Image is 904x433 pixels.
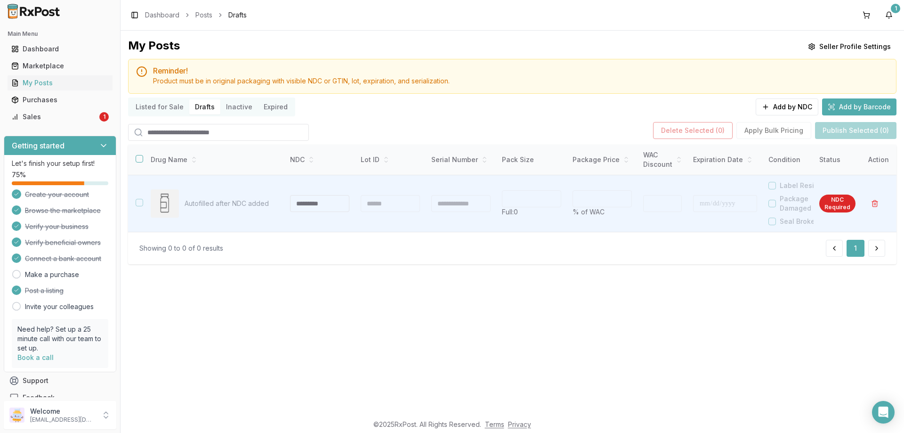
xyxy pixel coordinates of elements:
button: Expired [258,99,293,114]
a: Book a call [17,353,54,361]
div: NDC Required [819,195,856,212]
button: Seller Profile Settings [802,38,896,55]
th: Status [814,145,861,175]
span: Verify beneficial owners [25,238,101,247]
button: Support [4,372,116,389]
span: Full: 0 [502,208,518,216]
label: Seal Broken [780,217,819,226]
span: % of WAC [573,208,605,216]
a: My Posts [8,74,113,91]
span: Verify your business [25,222,89,231]
div: Purchases [11,95,109,105]
button: Purchases [4,92,116,107]
button: Sales1 [4,109,116,124]
div: Sales [11,112,97,122]
div: Showing 0 to 0 of 0 results [139,244,223,253]
div: 1 [891,4,900,13]
div: Package Price [573,155,632,164]
a: Posts [195,10,212,20]
div: Drug Name [151,155,277,164]
button: Drafts [189,99,220,114]
div: Expiration Date [693,155,757,164]
span: Feedback [23,393,55,402]
th: Condition [763,145,833,175]
img: User avatar [9,408,24,423]
div: 1 [99,112,109,122]
a: Sales1 [8,108,113,125]
th: Action [861,145,896,175]
p: Autofilled after NDC added [185,199,277,208]
button: 1 [847,240,864,257]
div: My Posts [11,78,109,88]
span: Connect a bank account [25,254,101,263]
span: Create your account [25,190,89,199]
button: Listed for Sale [130,99,189,114]
p: Let's finish your setup first! [12,159,108,168]
a: Invite your colleagues [25,302,94,311]
button: Inactive [220,99,258,114]
div: Marketplace [11,61,109,71]
button: Delete [866,195,883,212]
div: My Posts [128,38,180,55]
p: Need help? Set up a 25 minute call with our team to set up. [17,325,103,353]
div: Dashboard [11,44,109,54]
button: 1 [881,8,896,23]
a: Terms [485,420,504,428]
button: Dashboard [4,41,116,57]
button: My Posts [4,75,116,90]
img: Drug Image [151,189,179,218]
a: Purchases [8,91,113,108]
a: Privacy [508,420,531,428]
label: Label Residue [780,181,827,190]
a: Dashboard [8,41,113,57]
button: Marketplace [4,58,116,74]
div: Product must be in original packaging with visible NDC or GTIN, lot, expiration, and serialization. [153,76,888,86]
button: Feedback [4,389,116,406]
p: Welcome [30,407,96,416]
div: WAC Discount [643,150,682,169]
a: Make a purchase [25,270,79,279]
h5: Reminder! [153,67,888,74]
nav: breadcrumb [145,10,247,20]
div: NDC [290,155,349,164]
div: Lot ID [361,155,420,164]
span: 75 % [12,170,26,180]
p: [EMAIL_ADDRESS][DOMAIN_NAME] [30,416,96,424]
button: Add by Barcode [822,98,896,115]
h3: Getting started [12,140,65,151]
img: RxPost Logo [4,4,64,19]
th: Pack Size [496,145,567,175]
a: Marketplace [8,57,113,74]
span: Post a listing [25,286,64,295]
button: Add by NDC [756,98,818,115]
a: Dashboard [145,10,179,20]
label: Package Damaged [780,194,833,213]
h2: Main Menu [8,30,113,38]
div: Open Intercom Messenger [872,401,895,424]
span: Drafts [228,10,247,20]
span: Browse the marketplace [25,206,101,215]
div: Serial Number [431,155,491,164]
